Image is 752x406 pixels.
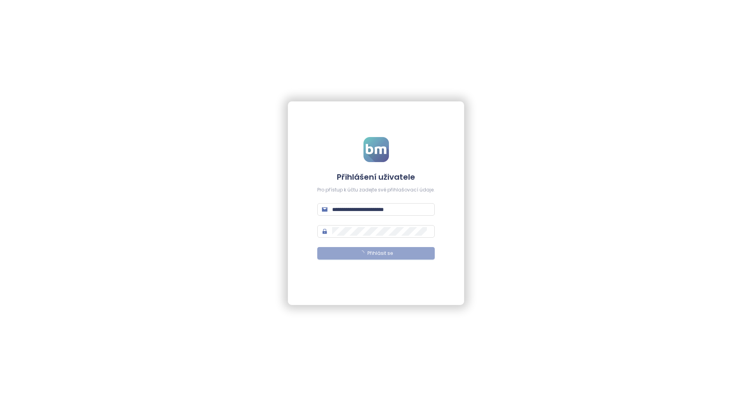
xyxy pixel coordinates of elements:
span: Přihlásit se [367,250,393,257]
h4: Přihlášení uživatele [317,171,435,182]
img: logo [363,137,389,162]
span: lock [322,229,327,234]
button: Přihlásit se [317,247,435,260]
span: loading [359,250,364,255]
span: mail [322,207,327,212]
div: Pro přístup k účtu zadejte své přihlašovací údaje. [317,186,435,194]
